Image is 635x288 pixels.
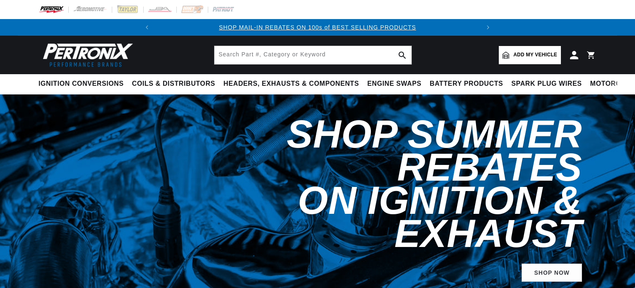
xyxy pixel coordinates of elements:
button: Translation missing: en.sections.announcements.next_announcement [480,19,496,36]
span: Ignition Conversions [38,80,124,88]
slideshow-component: Translation missing: en.sections.announcements.announcement_bar [18,19,617,36]
h2: Shop Summer Rebates on Ignition & Exhaust [228,118,582,250]
summary: Ignition Conversions [38,74,128,94]
summary: Spark Plug Wires [507,74,586,94]
summary: Headers, Exhausts & Components [219,74,363,94]
span: Add my vehicle [513,51,557,59]
a: Add my vehicle [499,46,561,64]
span: Battery Products [430,80,503,88]
div: Announcement [155,23,480,32]
summary: Engine Swaps [363,74,426,94]
span: Coils & Distributors [132,80,215,88]
img: Pertronix [38,41,134,69]
span: Spark Plug Wires [511,80,582,88]
a: SHOP MAIL-IN REBATES ON 100s of BEST SELLING PRODUCTS [219,24,416,31]
button: Translation missing: en.sections.announcements.previous_announcement [139,19,155,36]
a: SHOP NOW [522,264,582,282]
summary: Coils & Distributors [128,74,219,94]
button: search button [393,46,411,64]
summary: Battery Products [426,74,507,94]
div: 1 of 2 [155,23,480,32]
span: Headers, Exhausts & Components [224,80,359,88]
input: Search Part #, Category or Keyword [214,46,411,64]
span: Engine Swaps [367,80,421,88]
